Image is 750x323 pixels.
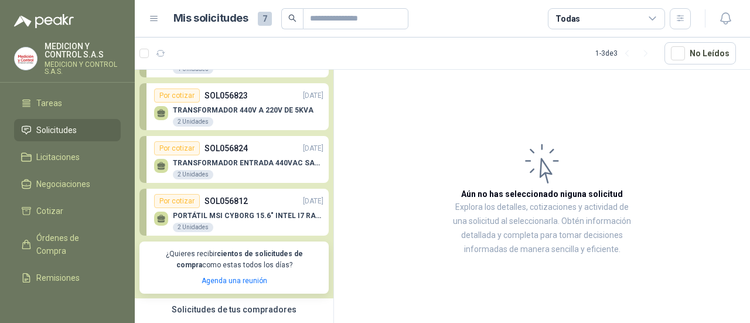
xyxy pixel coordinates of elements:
[139,189,329,236] a: Por cotizarSOL056812[DATE] PORTÁTIL MSI CYBORG 15.6" INTEL I7 RAM 32GB - 1 TB / Nvidia GeForce RT...
[14,92,121,114] a: Tareas
[14,146,121,168] a: Licitaciones
[173,117,213,127] div: 2 Unidades
[595,44,655,63] div: 1 - 3 de 3
[36,124,77,137] span: Solicitudes
[36,205,63,217] span: Cotizar
[461,188,623,200] h3: Aún no has seleccionado niguna solicitud
[664,42,736,64] button: No Leídos
[204,142,248,155] p: SOL056824
[15,47,37,70] img: Company Logo
[14,227,121,262] a: Órdenes de Compra
[36,178,90,191] span: Negociaciones
[173,223,213,232] div: 2 Unidades
[303,90,323,101] p: [DATE]
[36,271,80,284] span: Remisiones
[173,159,323,167] p: TRANSFORMADOR ENTRADA 440VAC SALIDA 220VAC 10AMP 1000WATTS
[14,267,121,289] a: Remisiones
[45,61,121,75] p: MEDICION Y CONTROL S.A.S.
[288,14,296,22] span: search
[14,119,121,141] a: Solicitudes
[146,249,322,271] p: ¿Quieres recibir como estas todos los días?
[154,89,200,103] div: Por cotizar
[139,136,329,183] a: Por cotizarSOL056824[DATE] TRANSFORMADOR ENTRADA 440VAC SALIDA 220VAC 10AMP 1000WATTS2 Unidades
[154,194,200,208] div: Por cotizar
[14,200,121,222] a: Cotizar
[204,195,248,208] p: SOL056812
[14,294,121,316] a: Configuración
[173,170,213,179] div: 2 Unidades
[451,200,633,257] p: Explora los detalles, cotizaciones y actividad de una solicitud al seleccionarla. Obtén informaci...
[139,83,329,130] a: Por cotizarSOL056823[DATE] TRANSFORMADOR 440V A 220V DE 5KVA2 Unidades
[173,212,323,220] p: PORTÁTIL MSI CYBORG 15.6" INTEL I7 RAM 32GB - 1 TB / Nvidia GeForce RTX 4050
[204,89,248,102] p: SOL056823
[135,11,333,298] div: Por cotizarSOL056855[DATE] iPhone 16 Pro Max 256 GB Titanio Natural1 UnidadesPor cotizarSOL056823...
[176,250,303,269] b: cientos de solicitudes de compra
[303,143,323,154] p: [DATE]
[45,42,121,59] p: MEDICION Y CONTROL S.A.S
[14,173,121,195] a: Negociaciones
[173,106,313,114] p: TRANSFORMADOR 440V A 220V DE 5KVA
[555,12,580,25] div: Todas
[202,277,267,285] a: Agenda una reunión
[14,14,74,28] img: Logo peakr
[154,141,200,155] div: Por cotizar
[135,298,333,321] div: Solicitudes de tus compradores
[173,10,248,27] h1: Mis solicitudes
[36,97,62,110] span: Tareas
[258,12,272,26] span: 7
[303,196,323,207] p: [DATE]
[36,232,110,257] span: Órdenes de Compra
[36,151,80,164] span: Licitaciones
